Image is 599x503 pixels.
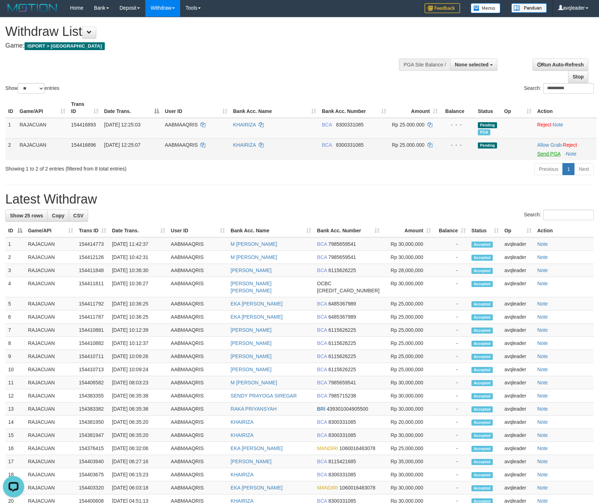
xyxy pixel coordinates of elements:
[543,83,594,94] input: Search:
[5,83,59,94] label: Show entries
[25,224,76,237] th: Game/API: activate to sort column ascending
[25,363,76,376] td: RAJACUAN
[76,310,109,324] td: 154411787
[471,255,493,261] span: Accepted
[501,98,534,118] th: Op: activate to sort column ascending
[5,192,594,206] h1: Latest Withdraw
[502,324,535,337] td: avqleader
[534,98,597,118] th: Action
[537,301,548,307] a: Note
[228,224,314,237] th: Bank Acc. Name: activate to sort column ascending
[5,224,25,237] th: ID: activate to sort column descending
[328,267,356,273] span: Copy 6115626225 to clipboard
[471,380,493,386] span: Accepted
[537,393,548,399] a: Note
[562,163,574,175] a: 1
[443,141,472,148] div: - - -
[109,376,168,389] td: [DATE] 08:03:23
[168,350,228,363] td: AABMAAQRIS
[231,241,277,247] a: M [PERSON_NAME]
[537,445,548,451] a: Note
[382,429,434,442] td: Rp 30,000,000
[109,389,168,402] td: [DATE] 06:35:38
[328,432,356,438] span: Copy 8300331085 to clipboard
[537,142,563,148] span: ·
[566,151,577,157] a: Note
[47,210,69,222] a: Copy
[168,363,228,376] td: AABMAAQRIS
[25,350,76,363] td: RAJACUAN
[231,393,297,399] a: SENDY PRAYOGA SIREGAR
[231,367,271,372] a: [PERSON_NAME]
[537,340,548,346] a: Note
[5,442,25,455] td: 16
[434,429,468,442] td: -
[317,241,327,247] span: BCA
[322,122,332,128] span: BCA
[537,142,561,148] a: Allow Grab
[478,122,497,128] span: Pending
[168,389,228,402] td: AABMAAQRIS
[5,118,17,139] td: 1
[68,98,101,118] th: Trans ID: activate to sort column ascending
[109,363,168,376] td: [DATE] 10:09:24
[5,350,25,363] td: 9
[25,42,105,50] span: ISPORT > [GEOGRAPHIC_DATA]
[231,327,271,333] a: [PERSON_NAME]
[231,281,271,293] a: [PERSON_NAME] [PERSON_NAME]
[25,376,76,389] td: RAJACUAN
[231,301,282,307] a: EKA [PERSON_NAME]
[76,337,109,350] td: 154410882
[382,337,434,350] td: Rp 25,000,000
[537,267,548,273] a: Note
[5,251,25,264] td: 2
[502,402,535,416] td: avqleader
[537,367,548,372] a: Note
[382,237,434,251] td: Rp 30,000,000
[537,406,548,412] a: Note
[168,376,228,389] td: AABMAAQRIS
[76,237,109,251] td: 154414773
[502,350,535,363] td: avqleader
[168,416,228,429] td: AABMAAQRIS
[328,301,356,307] span: Copy 6485367989 to clipboard
[382,297,434,310] td: Rp 25,000,000
[502,376,535,389] td: avqleader
[450,59,497,71] button: None selected
[317,301,327,307] span: BCA
[5,237,25,251] td: 1
[25,429,76,442] td: RAJACUAN
[502,416,535,429] td: avqleader
[5,402,25,416] td: 13
[328,327,356,333] span: Copy 6115626225 to clipboard
[168,310,228,324] td: AABMAAQRIS
[471,328,493,334] span: Accepted
[443,121,472,128] div: - - -
[10,213,43,218] span: Show 25 rows
[52,213,64,218] span: Copy
[434,337,468,350] td: -
[76,264,109,277] td: 154411848
[25,442,76,455] td: RAJACUAN
[382,389,434,402] td: Rp 30,000,000
[524,83,594,94] label: Search:
[511,3,547,13] img: panduan.png
[233,142,256,148] a: KHAIRIZA
[502,237,535,251] td: avqleader
[382,264,434,277] td: Rp 28,000,000
[471,341,493,347] span: Accepted
[5,429,25,442] td: 15
[537,314,548,320] a: Note
[434,350,468,363] td: -
[502,310,535,324] td: avqleader
[502,363,535,376] td: avqleader
[434,324,468,337] td: -
[382,310,434,324] td: Rp 25,000,000
[76,251,109,264] td: 154412126
[389,98,441,118] th: Amount: activate to sort column ascending
[317,340,327,346] span: BCA
[336,122,364,128] span: Copy 8300331085 to clipboard
[382,324,434,337] td: Rp 25,000,000
[471,433,493,439] span: Accepted
[25,237,76,251] td: RAJACUAN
